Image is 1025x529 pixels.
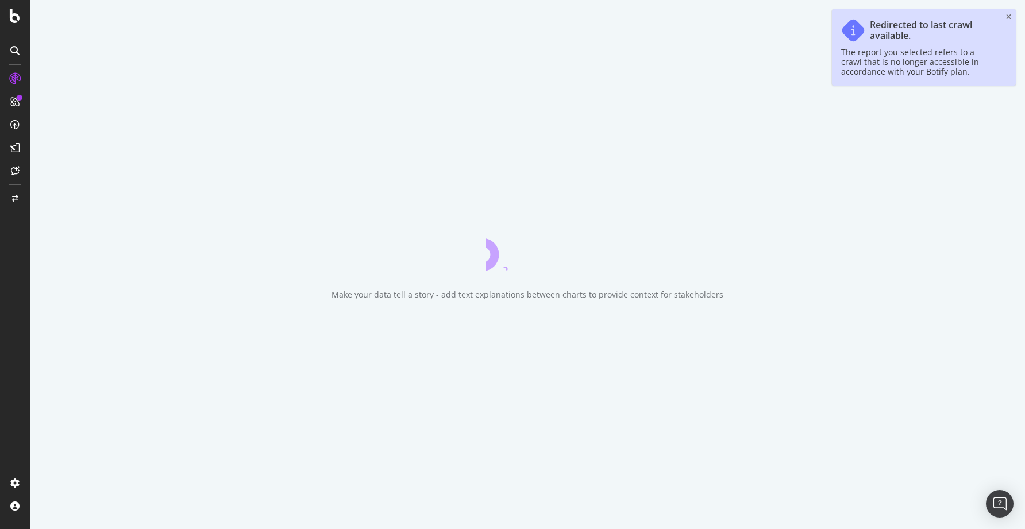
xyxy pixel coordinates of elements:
[332,289,723,300] div: Make your data tell a story - add text explanations between charts to provide context for stakeho...
[841,47,995,76] div: The report you selected refers to a crawl that is no longer accessible in accordance with your Bo...
[486,229,569,271] div: animation
[1006,14,1011,21] div: close toast
[870,20,995,41] div: Redirected to last crawl available.
[986,490,1014,518] div: Open Intercom Messenger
